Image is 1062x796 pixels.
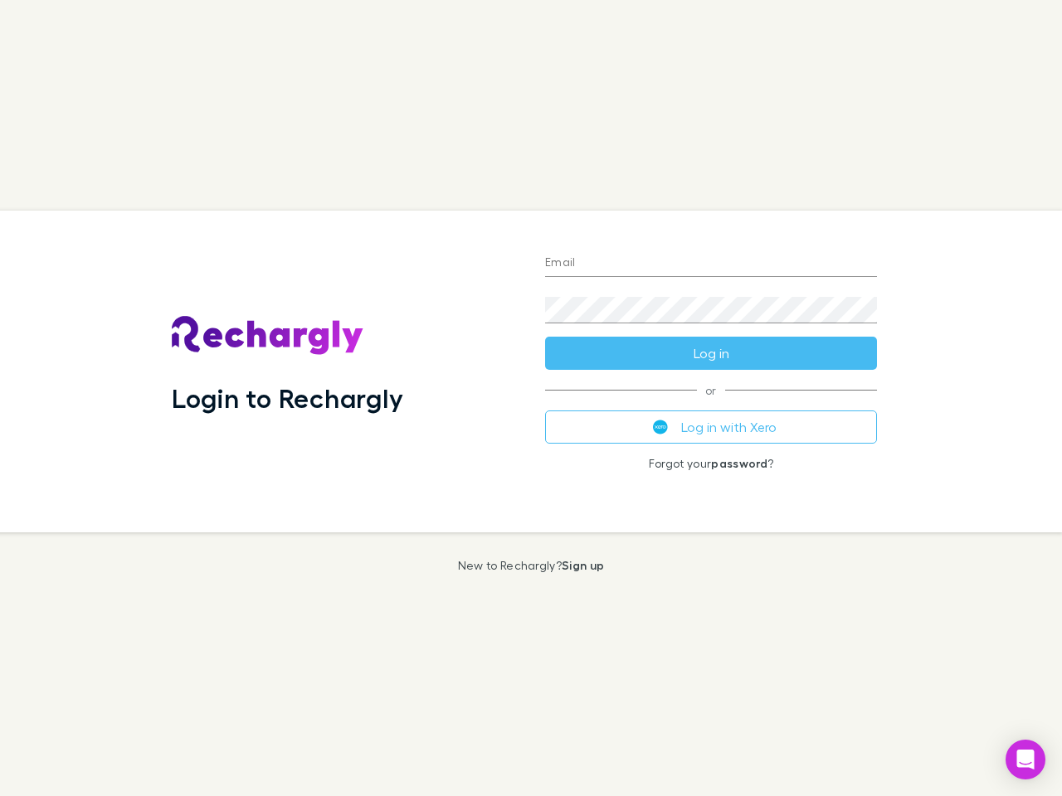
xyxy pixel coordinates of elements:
a: password [711,456,767,470]
p: Forgot your ? [545,457,877,470]
div: Open Intercom Messenger [1006,740,1045,779]
img: Rechargly's Logo [172,316,364,356]
button: Log in with Xero [545,410,877,444]
button: Log in [545,337,877,370]
span: or [545,390,877,391]
img: Xero's logo [653,420,668,434]
a: Sign up [562,558,604,572]
h1: Login to Rechargly [172,382,403,414]
p: New to Rechargly? [458,559,605,572]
